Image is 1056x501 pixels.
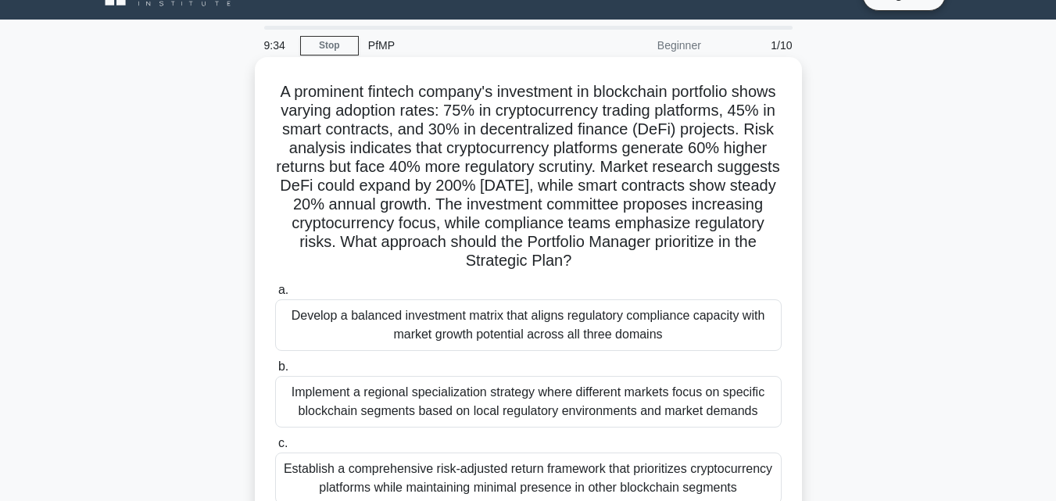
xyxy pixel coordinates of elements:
[359,30,574,61] div: PfMP
[300,36,359,55] a: Stop
[274,82,783,271] h5: A prominent fintech company's investment in blockchain portfolio shows varying adoption rates: 75...
[278,436,288,449] span: c.
[278,360,288,373] span: b.
[275,376,782,428] div: Implement a regional specialization strategy where different markets focus on specific blockchain...
[574,30,711,61] div: Beginner
[278,283,288,296] span: a.
[255,30,300,61] div: 9:34
[711,30,802,61] div: 1/10
[275,299,782,351] div: Develop a balanced investment matrix that aligns regulatory compliance capacity with market growt...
